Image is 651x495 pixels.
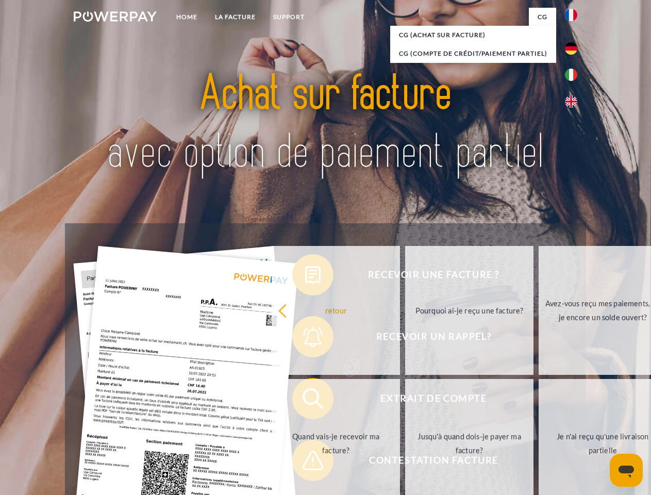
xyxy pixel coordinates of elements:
iframe: Bouton de lancement de la fenêtre de messagerie [610,454,643,487]
div: retour [278,303,394,317]
img: it [565,69,577,81]
img: de [565,42,577,55]
a: Home [168,8,206,26]
a: CG (Compte de crédit/paiement partiel) [390,44,556,63]
a: CG [529,8,556,26]
img: title-powerpay_fr.svg [98,49,553,197]
a: CG (achat sur facture) [390,26,556,44]
img: en [565,95,577,108]
div: Pourquoi ai-je reçu une facture? [411,303,527,317]
div: Jusqu'à quand dois-je payer ma facture? [411,430,527,457]
div: Quand vais-je recevoir ma facture? [278,430,394,457]
img: logo-powerpay-white.svg [74,11,157,22]
img: fr [565,9,577,21]
a: Support [264,8,313,26]
a: LA FACTURE [206,8,264,26]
